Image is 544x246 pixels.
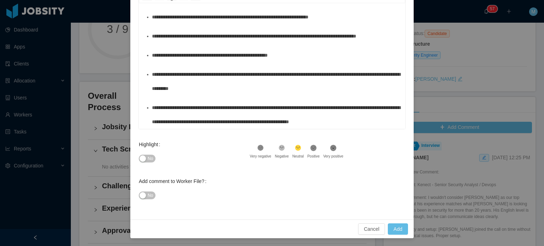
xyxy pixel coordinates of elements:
[250,154,271,159] div: Very negative
[139,142,163,147] label: Highlight
[139,155,155,162] button: Highlight
[148,155,153,162] span: No
[358,223,385,235] button: Cancel
[148,192,153,199] span: No
[139,178,209,184] label: Add comment to Worker File?
[388,223,408,235] button: Add
[275,154,289,159] div: Negative
[292,154,304,159] div: Neutral
[323,154,344,159] div: Very positive
[307,154,320,159] div: Positive
[139,191,155,199] button: Add comment to Worker File?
